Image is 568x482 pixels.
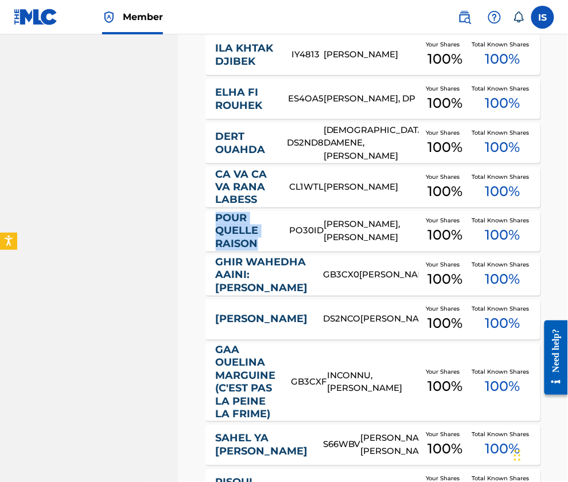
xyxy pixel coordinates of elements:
[216,42,277,68] a: ILA KHTAK DJIBEK
[216,130,271,156] a: DERT OUAHDA
[485,377,520,397] span: 100 %
[14,9,58,25] img: MLC Logo
[485,181,520,202] span: 100 %
[428,225,463,246] span: 100 %
[426,305,465,314] span: Your Shares
[472,430,534,439] span: Total Known Shares
[485,137,520,158] span: 100 %
[453,6,476,29] a: Public Search
[458,10,472,24] img: search
[102,10,116,24] img: Top Rightsholder
[324,438,361,452] div: S66WBV
[511,427,568,482] div: Widget de chat
[426,40,465,49] span: Your Shares
[428,49,463,69] span: 100 %
[428,181,463,202] span: 100 %
[472,305,534,314] span: Total Known Shares
[216,313,308,326] a: [PERSON_NAME]
[514,438,521,473] div: Glisser
[472,261,534,269] span: Total Known Shares
[324,92,419,105] div: [PERSON_NAME], DP
[324,48,419,61] div: [PERSON_NAME]
[488,10,501,24] img: help
[324,124,419,163] div: [DEMOGRAPHIC_DATA] DAMENE, [PERSON_NAME]
[428,439,463,460] span: 100 %
[472,368,534,377] span: Total Known Shares
[485,49,520,69] span: 100 %
[428,377,463,397] span: 100 %
[513,11,524,23] div: Notifications
[291,376,328,389] div: GB3CXF
[324,313,361,326] div: DS2NCO
[287,136,324,150] div: DS2ND8
[428,93,463,113] span: 100 %
[483,6,506,29] div: Help
[216,212,274,251] a: POUR QUELLE RAISON
[531,6,554,29] div: User Menu
[361,432,419,458] div: [PERSON_NAME], [PERSON_NAME]
[216,432,308,458] a: SAHEL YA [PERSON_NAME]
[426,430,465,439] span: Your Shares
[472,128,534,137] span: Total Known Shares
[428,137,463,158] span: 100 %
[426,128,465,137] span: Your Shares
[426,217,465,225] span: Your Shares
[485,93,520,113] span: 100 %
[485,225,520,246] span: 100 %
[216,344,276,421] a: GAA OUELINA MARGUINE (C'EST PAS LA PEINE LA FRIME)
[324,269,360,282] div: GB3CX0
[428,314,463,334] span: 100 %
[536,311,568,403] iframe: Resource Center
[361,313,419,326] div: [PERSON_NAME]
[472,40,534,49] span: Total Known Shares
[216,168,274,207] a: CA VA CA VA RANA LABESS
[324,218,419,244] div: [PERSON_NAME], [PERSON_NAME]
[426,84,465,93] span: Your Shares
[324,181,419,194] div: [PERSON_NAME]
[289,181,324,194] div: CL1WTL
[472,173,534,181] span: Total Known Shares
[291,48,323,61] div: IY4813
[511,427,568,482] iframe: Chat Widget
[289,225,324,238] div: PO30ID
[485,314,520,334] span: 100 %
[360,269,419,282] div: [PERSON_NAME]
[216,86,273,112] a: ELHA FI ROUHEK
[123,10,163,23] span: Member
[216,256,308,295] a: GHIR WAHEDHA AAINI:[PERSON_NAME]
[288,92,324,105] div: ES4OA5
[485,269,520,290] span: 100 %
[426,368,465,377] span: Your Shares
[472,217,534,225] span: Total Known Shares
[428,269,463,290] span: 100 %
[328,370,419,395] div: INCONNU, [PERSON_NAME]
[426,173,465,181] span: Your Shares
[472,84,534,93] span: Total Known Shares
[426,261,465,269] span: Your Shares
[485,439,520,460] span: 100 %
